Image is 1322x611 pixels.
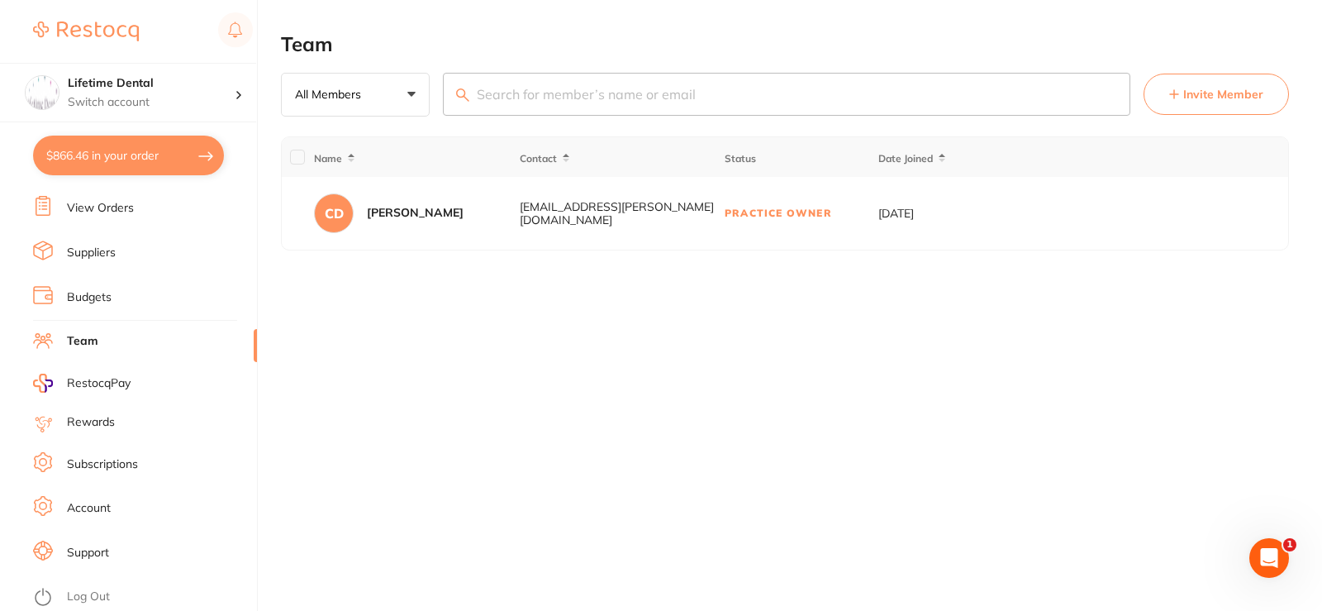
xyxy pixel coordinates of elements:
[67,200,134,217] a: View Orders
[68,94,235,111] p: Switch account
[67,333,98,350] a: Team
[314,152,342,165] span: Name
[33,136,224,175] button: $866.46 in your order
[443,73,1130,116] input: Search for member’s name or email
[26,76,59,109] img: Lifetime Dental
[295,87,368,102] p: All Members
[67,245,116,261] a: Suppliers
[367,205,464,222] div: [PERSON_NAME]
[877,177,980,250] td: [DATE]
[314,193,354,233] div: CD
[33,374,131,393] a: RestocqPay
[520,200,723,227] div: [EMAIL_ADDRESS][PERSON_NAME][DOMAIN_NAME]
[1183,86,1263,103] span: Invite Member
[1283,538,1296,551] span: 1
[67,500,111,517] a: Account
[725,152,756,165] span: Status
[68,75,235,92] h4: Lifetime Dental
[281,73,430,117] button: All Members
[281,33,1289,56] h2: Team
[33,585,252,611] button: Log Out
[1249,538,1289,578] iframe: Intercom live chat
[33,12,139,50] a: Restocq Logo
[67,589,110,605] a: Log Out
[67,456,138,473] a: Subscriptions
[33,21,139,41] img: Restocq Logo
[878,152,933,165] span: Date Joined
[724,177,877,250] td: Practice Owner
[1144,74,1289,115] button: Invite Member
[67,414,115,431] a: Rewards
[33,374,53,393] img: RestocqPay
[67,545,109,561] a: Support
[520,152,557,165] span: Contact
[67,289,112,306] a: Budgets
[67,375,131,392] span: RestocqPay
